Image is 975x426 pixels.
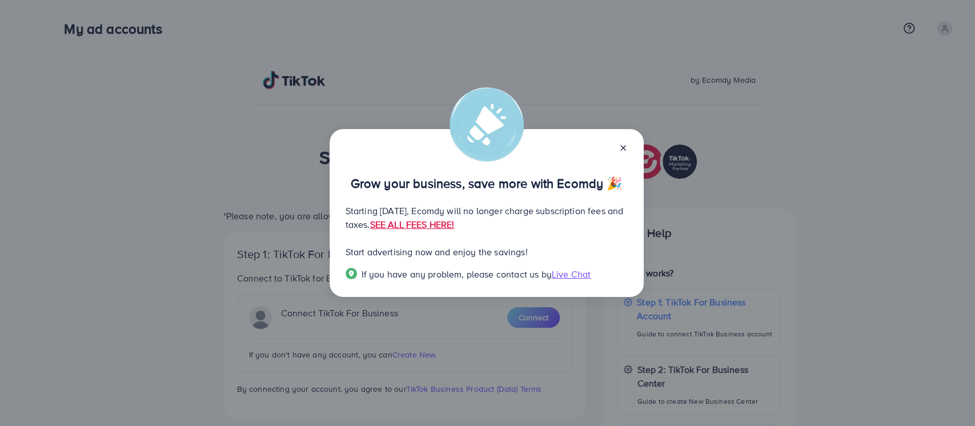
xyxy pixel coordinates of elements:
p: Grow your business, save more with Ecomdy 🎉 [346,176,628,190]
img: alert [450,87,524,162]
span: If you have any problem, please contact us by [362,268,552,280]
p: Starting [DATE], Ecomdy will no longer charge subscription fees and taxes. [346,204,628,231]
p: Start advertising now and enjoy the savings! [346,245,628,259]
img: Popup guide [346,268,357,279]
span: Live Chat [552,268,591,280]
a: SEE ALL FEES HERE! [370,218,454,231]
